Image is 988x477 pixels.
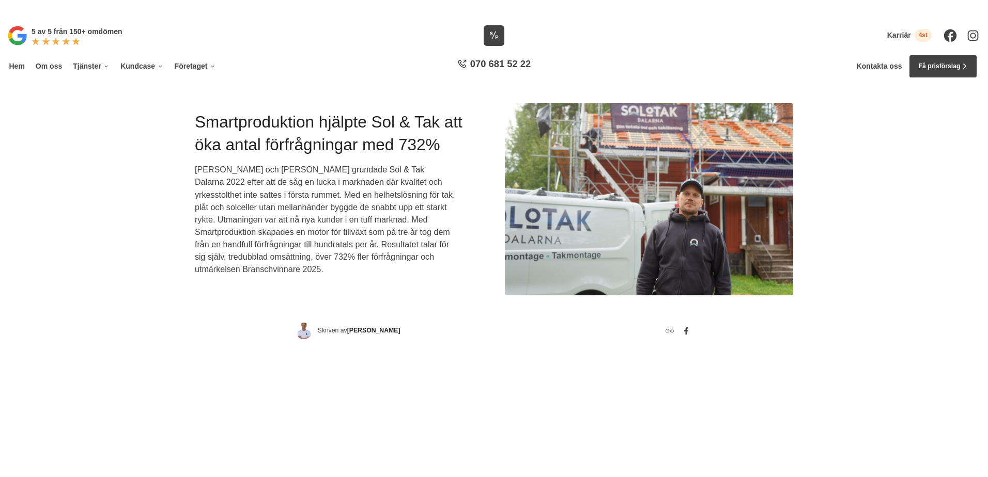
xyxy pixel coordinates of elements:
[857,62,902,71] a: Kontakta oss
[663,324,676,337] a: Kopiera länk
[887,31,911,40] span: Karriär
[195,110,483,163] h1: Smartproduktion hjälpte Sol & Tak att öka antal förfrågningar med 732%
[195,163,455,275] p: [PERSON_NAME] och [PERSON_NAME] grundade Sol & Tak Dalarna 2022 efter att de såg en lucka i markn...
[7,55,26,78] a: Hem
[119,55,165,78] a: Kundcase
[470,57,531,71] span: 070 681 52 22
[524,4,609,11] a: Läs pressmeddelandet här!
[4,4,984,13] p: Vi vann Årets Unga Företagare i Dalarna 2024 –
[454,57,534,75] a: 070 681 52 22
[71,55,112,78] a: Tjänster
[505,103,793,295] img: Bild till Smartproduktion hjälpte Sol & Tak att öka antal förfrågningar med 732%
[347,327,400,334] a: [PERSON_NAME]
[34,55,64,78] a: Om oss
[915,29,932,42] span: 4st
[887,29,932,42] a: Karriär 4st
[680,324,692,337] a: Dela på Facebook
[32,26,122,37] p: 5 av 5 från 150+ omdömen
[296,323,312,339] img: Fredrik Weberbauer
[318,326,400,336] div: Skriven av
[682,327,690,335] svg: Facebook
[918,61,960,71] span: Få prisförslag
[909,55,977,78] a: Få prisförslag
[173,55,218,78] a: Företaget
